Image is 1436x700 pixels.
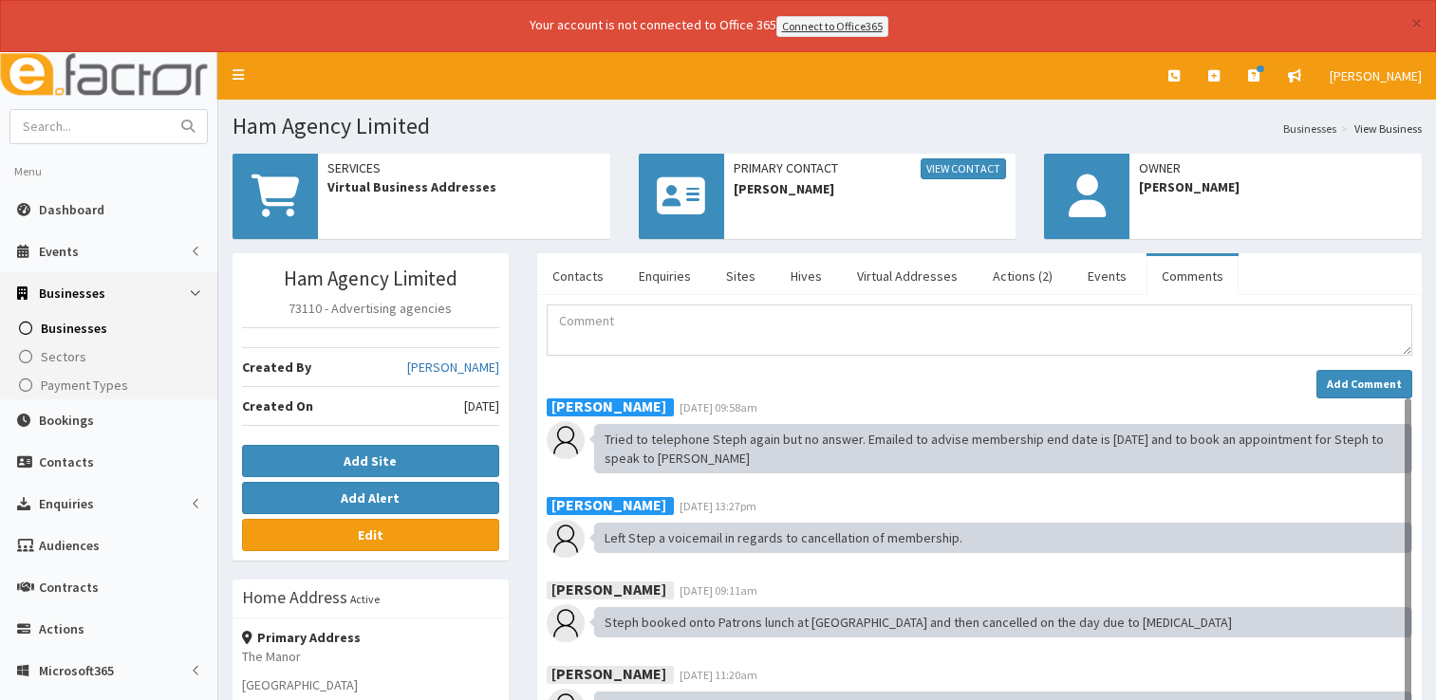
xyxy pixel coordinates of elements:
a: Events [1072,256,1142,296]
a: Edit [242,519,499,551]
div: Steph booked onto Patrons lunch at [GEOGRAPHIC_DATA] and then cancelled on the day due to [MEDICA... [594,607,1412,637]
p: The Manor [242,647,499,666]
span: [DATE] 11:20am [680,668,757,682]
b: Created By [242,359,311,376]
li: View Business [1336,120,1422,137]
span: [DATE] 13:27pm [680,499,756,513]
h1: Ham Agency Limited [233,114,1422,138]
span: Bookings [39,412,94,429]
b: [PERSON_NAME] [551,396,666,415]
span: Microsoft365 [39,662,114,679]
span: [PERSON_NAME] [1330,67,1422,84]
span: [PERSON_NAME] [734,179,1007,198]
a: Contacts [537,256,619,296]
span: Owner [1139,158,1412,177]
b: Add Alert [341,489,400,507]
a: Sectors [5,342,217,371]
span: Enquiries [39,495,94,512]
b: [PERSON_NAME] [551,664,666,683]
input: Search... [10,110,170,143]
div: Your account is not connected to Office 365 [154,15,1264,37]
span: Payment Types [41,377,128,394]
span: Audiences [39,537,100,554]
strong: Add Comment [1327,377,1402,391]
p: 73110 - Advertising agencies [242,299,499,318]
span: Services [327,158,601,177]
b: [PERSON_NAME] [551,580,666,599]
a: [PERSON_NAME] [407,358,499,377]
span: Virtual Business Addresses [327,177,601,196]
span: [DATE] 09:11am [680,583,757,598]
a: Businesses [1283,120,1336,137]
span: [DATE] 09:58am [680,400,757,414]
button: Add Comment [1316,370,1412,398]
span: Sectors [41,348,86,365]
span: Actions [39,620,84,637]
button: × [1411,13,1422,33]
a: Enquiries [624,256,706,296]
span: [PERSON_NAME] [1139,177,1412,196]
a: Hives [775,256,837,296]
small: Active [350,592,380,606]
span: Events [39,243,79,260]
span: Businesses [41,320,107,337]
b: Created On [242,397,313,414]
a: Businesses [5,314,217,342]
b: [PERSON_NAME] [551,495,666,514]
span: Businesses [39,285,105,302]
span: Dashboard [39,201,104,218]
div: Tried to telephone Steph again but no answer. Emailed to advise membership end date is [DATE] and... [594,424,1412,473]
a: Connect to Office365 [776,16,888,37]
a: [PERSON_NAME] [1315,52,1436,100]
span: Contracts [39,579,99,596]
h3: Home Address [242,589,347,606]
b: Add Site [344,452,397,470]
a: Sites [711,256,771,296]
a: Comments [1147,256,1239,296]
button: Add Alert [242,482,499,514]
a: Payment Types [5,371,217,399]
textarea: Comment [547,304,1412,356]
span: [DATE] [464,396,499,415]
a: View Contact [921,158,1006,179]
span: Contacts [39,453,94,470]
div: Left Step a voicemail in regards to cancellation of membership. [594,523,1412,553]
a: Actions (2) [978,256,1068,296]
b: Edit [358,526,383,543]
p: [GEOGRAPHIC_DATA] [242,675,499,694]
h3: Ham Agency Limited [242,267,499,289]
a: Virtual Addresses [842,256,973,296]
span: Primary Contact [734,158,1007,179]
strong: Primary Address [242,629,361,646]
